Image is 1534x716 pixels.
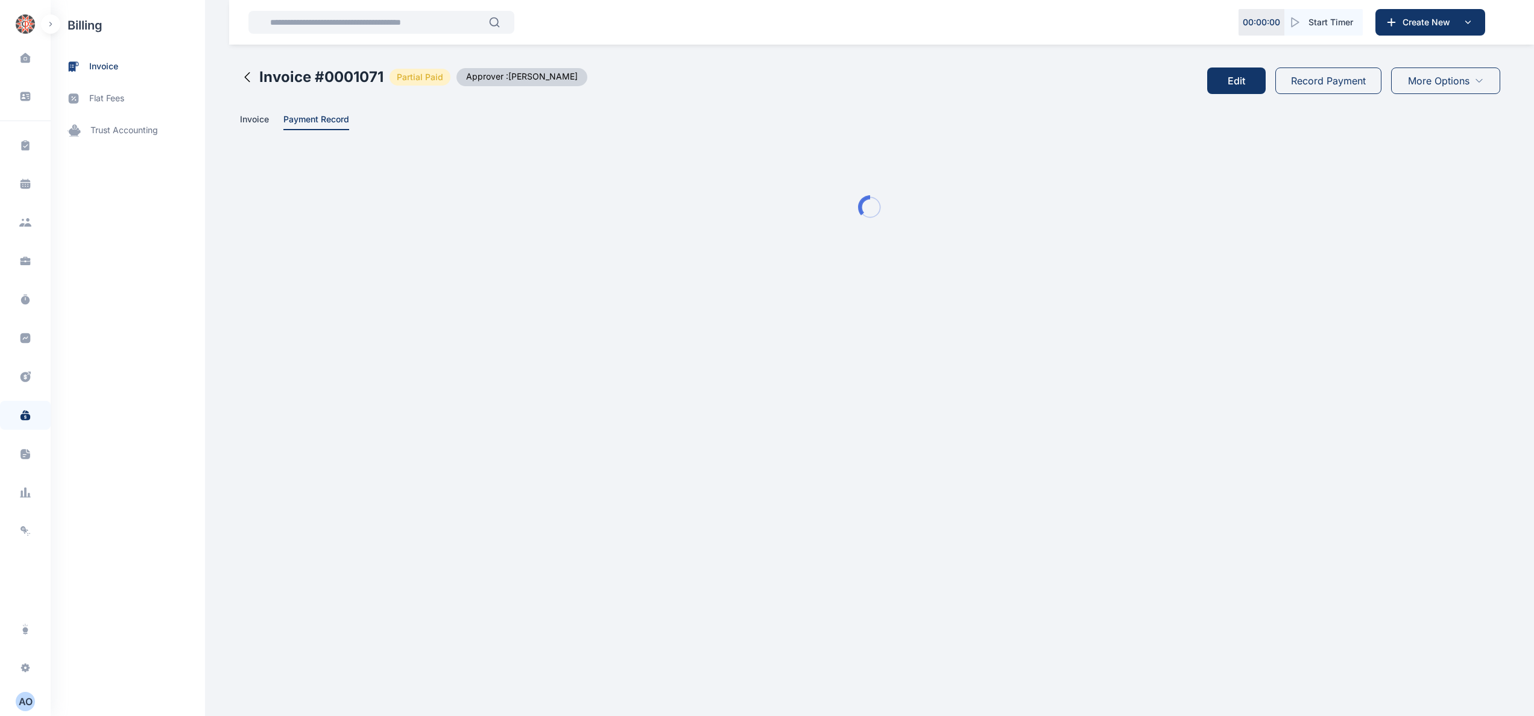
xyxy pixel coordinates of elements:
[16,692,35,711] button: AO
[1375,9,1485,36] button: Create New
[1207,68,1266,94] button: Edit
[89,92,124,105] span: flat fees
[90,124,158,137] span: trust accounting
[1275,68,1381,94] button: Record Payment
[1408,74,1469,88] span: More Options
[240,114,269,127] span: Invoice
[89,60,118,73] span: invoice
[1243,16,1280,28] p: 00 : 00 : 00
[456,68,587,86] span: Approver : [PERSON_NAME]
[283,114,349,127] span: Payment Record
[1275,58,1381,104] a: Record Payment
[1207,58,1275,104] a: Edit
[390,69,450,86] span: Partial Paid
[51,51,205,83] a: invoice
[1308,16,1353,28] span: Start Timer
[51,83,205,115] a: flat fees
[1398,16,1460,28] span: Create New
[1284,9,1363,36] button: Start Timer
[259,68,383,87] h2: Invoice # 0001071
[7,692,43,711] button: AO
[51,115,205,146] a: trust accounting
[16,694,35,709] div: A O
